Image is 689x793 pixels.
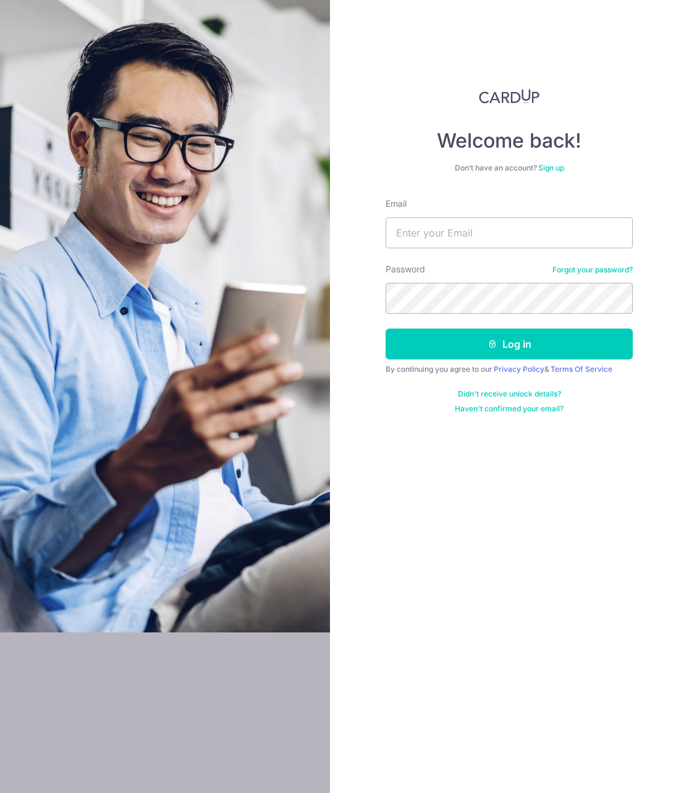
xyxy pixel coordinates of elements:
[386,128,633,153] h4: Welcome back!
[386,217,633,248] input: Enter your Email
[494,364,544,374] a: Privacy Policy
[479,89,539,104] img: CardUp Logo
[552,265,633,275] a: Forgot your password?
[538,163,564,172] a: Sign up
[386,263,425,275] label: Password
[458,389,561,399] a: Didn't receive unlock details?
[386,329,633,359] button: Log in
[551,364,612,374] a: Terms Of Service
[455,404,564,414] a: Haven't confirmed your email?
[386,198,407,210] label: Email
[386,364,633,374] div: By continuing you agree to our &
[386,163,633,173] div: Don’t have an account?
